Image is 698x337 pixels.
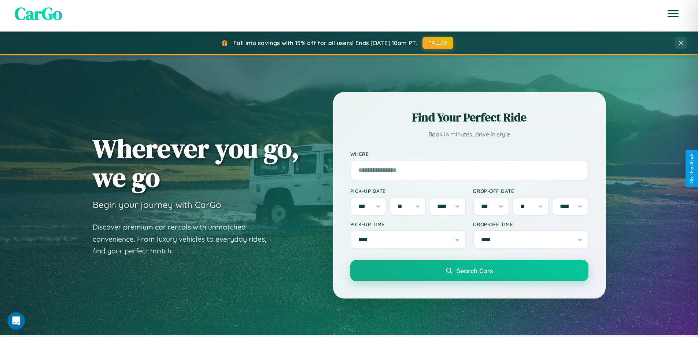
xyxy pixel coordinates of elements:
[93,221,276,257] p: Discover premium car rentals with unmatched convenience. From luxury vehicles to everyday rides, ...
[15,1,62,26] span: CarGo
[350,260,588,281] button: Search Cars
[350,151,588,157] label: Where
[350,129,588,140] p: Book in minutes, drive in style
[473,188,588,194] label: Drop-off Date
[7,312,25,330] iframe: Intercom live chat
[473,221,588,227] label: Drop-off Time
[422,37,453,49] button: FALL15
[350,188,466,194] label: Pick-up Date
[93,199,221,210] h3: Begin your journey with CarGo
[457,267,493,275] span: Search Cars
[350,109,588,125] h2: Find Your Perfect Ride
[93,134,299,192] h1: Wherever you go, we go
[663,3,683,24] button: Open menu
[350,221,466,227] label: Pick-up Time
[689,154,694,183] div: Give Feedback
[233,39,417,47] span: Fall into savings with 15% off for all users! Ends [DATE] 10am PT.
